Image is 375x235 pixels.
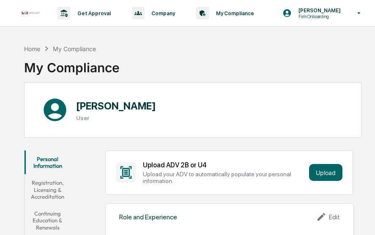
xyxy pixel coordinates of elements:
[143,171,306,184] div: Upload your ADV to automatically populate your personal information.
[119,213,177,221] div: Role and Experience
[20,11,41,16] img: logo
[24,45,40,52] div: Home
[71,10,115,16] p: Get Approval
[76,115,156,121] h3: User
[25,174,71,205] button: Registration, Licensing & Accreditation
[316,212,340,222] div: Edit
[76,100,156,112] h1: [PERSON_NAME]
[292,7,345,14] p: [PERSON_NAME]
[24,53,120,75] div: My Compliance
[309,164,342,181] button: Upload
[25,150,71,175] button: Personal Information
[292,14,345,19] p: Firm Onboarding
[145,10,179,16] p: Company
[143,161,306,169] div: Upload ADV 2B or U4
[53,45,96,52] div: My Compliance
[209,10,258,16] p: My Compliance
